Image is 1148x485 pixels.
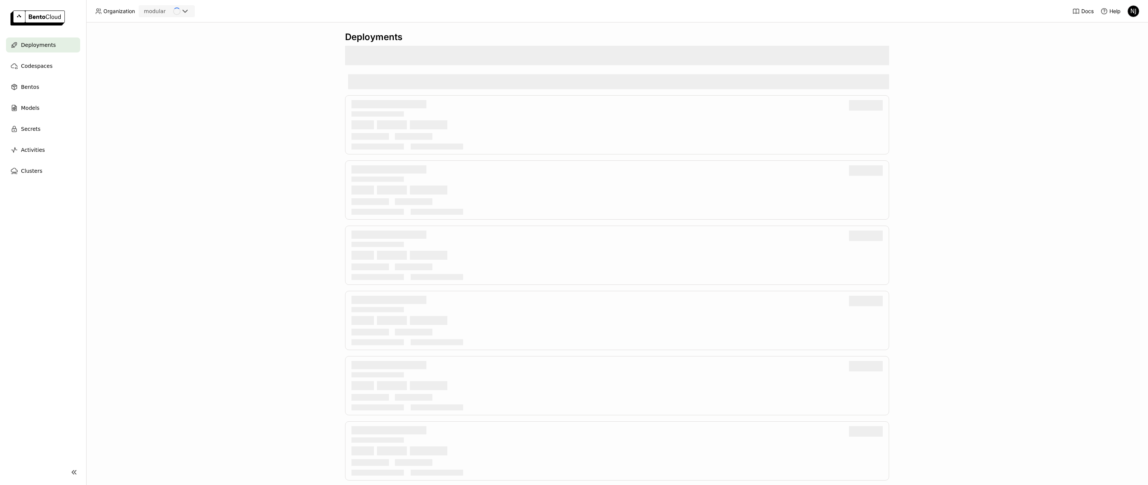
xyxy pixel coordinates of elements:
[10,10,65,25] img: logo
[21,145,45,154] span: Activities
[345,31,889,43] div: Deployments
[1127,5,1139,17] div: Newton Jain
[166,8,167,15] input: Selected modular.
[1109,8,1121,15] span: Help
[6,100,80,115] a: Models
[6,142,80,157] a: Activities
[1072,7,1094,15] a: Docs
[6,163,80,178] a: Clusters
[144,7,166,15] div: modular
[21,82,39,91] span: Bentos
[6,121,80,136] a: Secrets
[1128,6,1139,17] div: NJ
[21,166,42,175] span: Clusters
[21,124,40,133] span: Secrets
[21,103,39,112] span: Models
[1100,7,1121,15] div: Help
[1081,8,1094,15] span: Docs
[103,8,135,15] span: Organization
[6,79,80,94] a: Bentos
[21,40,56,49] span: Deployments
[21,61,52,70] span: Codespaces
